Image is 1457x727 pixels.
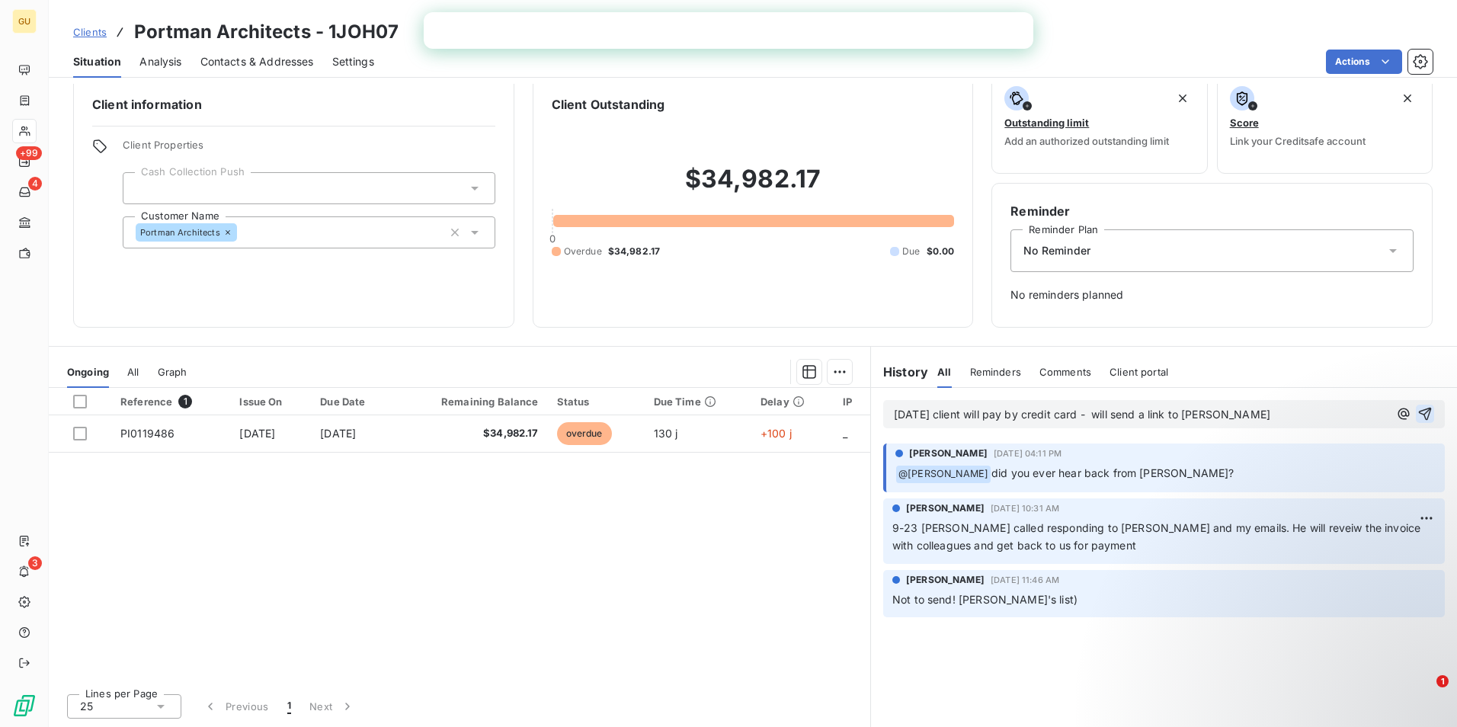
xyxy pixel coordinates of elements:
[158,366,187,378] span: Graph
[300,690,364,722] button: Next
[991,76,1207,174] button: Outstanding limitAdd an authorized outstanding limit
[28,556,42,570] span: 3
[287,699,291,714] span: 1
[136,181,148,195] input: Add a tag
[761,427,792,440] span: +100 j
[970,366,1021,378] span: Reminders
[549,232,556,245] span: 0
[902,245,920,258] span: Due
[73,26,107,38] span: Clients
[67,366,109,378] span: Ongoing
[239,396,302,408] div: Issue On
[894,408,1270,421] span: [DATE] client will pay by credit card - will send a link to [PERSON_NAME]
[1010,202,1414,220] h6: Reminder
[320,427,356,440] span: [DATE]
[564,245,602,258] span: Overdue
[906,573,985,587] span: [PERSON_NAME]
[909,447,988,460] span: [PERSON_NAME]
[237,226,249,239] input: Add a tag
[1326,50,1402,74] button: Actions
[134,18,399,46] h3: Portman Architects - 1JOH07
[1230,135,1366,147] span: Link your Creditsafe account
[73,24,107,40] a: Clients
[16,146,42,160] span: +99
[404,396,538,408] div: Remaining Balance
[991,466,1234,479] span: did you ever hear back from [PERSON_NAME]?
[1217,76,1433,174] button: ScoreLink your Creditsafe account
[194,690,278,722] button: Previous
[1004,117,1089,129] span: Outstanding limit
[843,396,861,408] div: IP
[92,95,495,114] h6: Client information
[1004,135,1169,147] span: Add an authorized outstanding limit
[994,449,1062,458] span: [DATE] 04:11 PM
[424,12,1033,49] iframe: Intercom live chat bannière
[1010,287,1414,303] span: No reminders planned
[937,366,951,378] span: All
[552,164,955,210] h2: $34,982.17
[12,693,37,718] img: Logo LeanPay
[1230,117,1259,129] span: Score
[991,504,1059,513] span: [DATE] 10:31 AM
[557,422,612,445] span: overdue
[552,95,665,114] h6: Client Outstanding
[991,575,1059,584] span: [DATE] 11:46 AM
[654,427,678,440] span: 130 j
[608,245,661,258] span: $34,982.17
[120,395,221,408] div: Reference
[1405,675,1442,712] iframe: Intercom live chat
[654,396,742,408] div: Due Time
[896,466,991,483] span: @ [PERSON_NAME]
[127,366,139,378] span: All
[200,54,314,69] span: Contacts & Addresses
[1436,675,1449,687] span: 1
[120,427,175,440] span: PI0119486
[178,395,192,408] span: 1
[892,521,1423,552] span: 9-23 [PERSON_NAME] called responding to [PERSON_NAME] and my emails. He will reveiw the invoice w...
[12,9,37,34] div: GU
[278,690,300,722] button: 1
[927,245,955,258] span: $0.00
[906,501,985,515] span: [PERSON_NAME]
[1039,366,1091,378] span: Comments
[1152,579,1457,686] iframe: Intercom notifications message
[892,593,1078,606] span: Not to send! [PERSON_NAME]'s list)
[80,699,93,714] span: 25
[73,54,121,69] span: Situation
[1023,243,1090,258] span: No Reminder
[404,426,538,441] span: $34,982.17
[139,54,181,69] span: Analysis
[320,396,386,408] div: Due Date
[140,228,220,237] span: Portman Architects
[761,396,825,408] div: Delay
[28,177,42,191] span: 4
[123,139,495,160] span: Client Properties
[1110,366,1168,378] span: Client portal
[843,427,847,440] span: _
[239,427,275,440] span: [DATE]
[557,396,636,408] div: Status
[871,363,928,381] h6: History
[332,54,374,69] span: Settings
